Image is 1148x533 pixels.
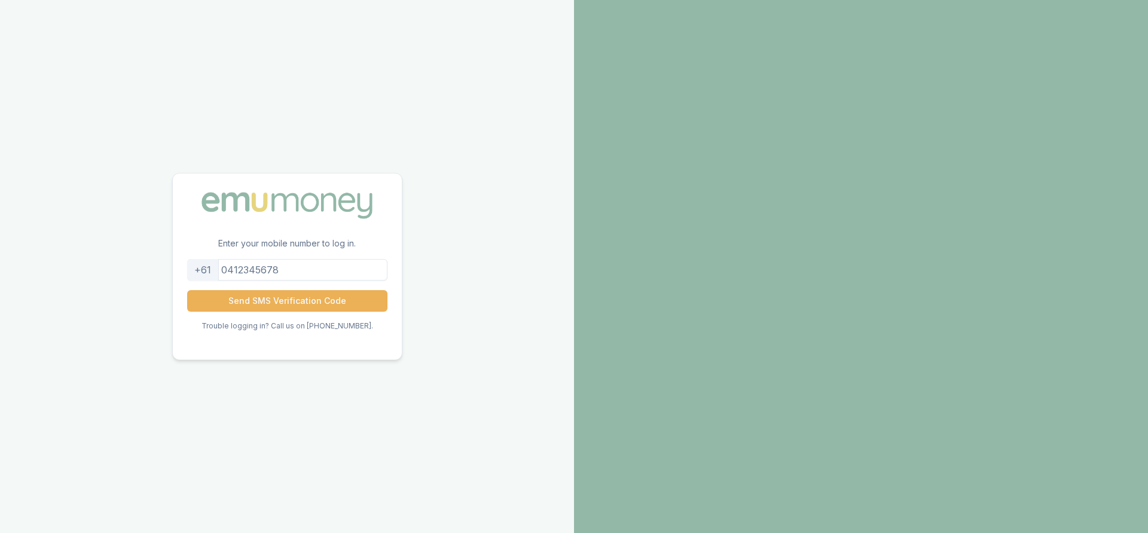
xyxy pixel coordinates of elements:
img: Emu Money [197,188,377,223]
button: Send SMS Verification Code [187,290,387,312]
input: 0412345678 [187,259,387,281]
p: Enter your mobile number to log in. [173,237,402,259]
p: Trouble logging in? Call us on [PHONE_NUMBER]. [201,321,373,331]
div: +61 [187,259,219,281]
